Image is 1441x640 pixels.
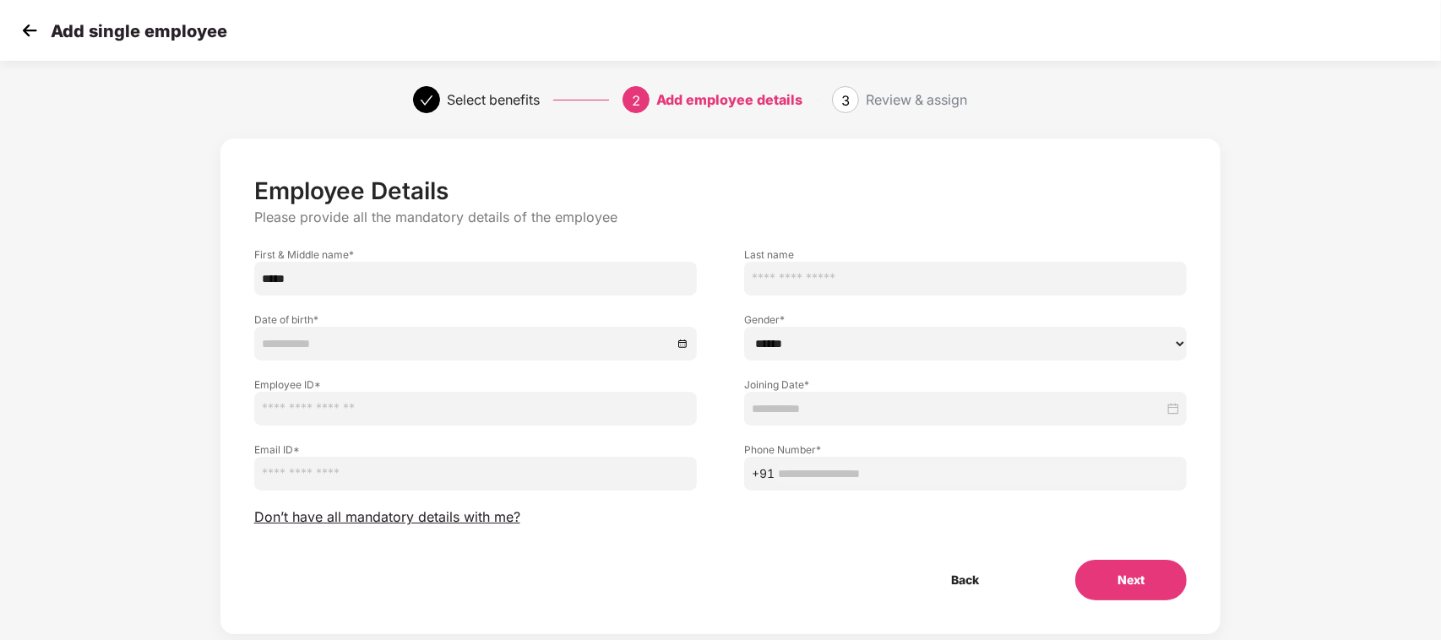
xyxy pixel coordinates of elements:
[744,312,1187,327] label: Gender
[909,560,1021,600] button: Back
[447,86,540,113] div: Select benefits
[656,86,802,113] div: Add employee details
[51,21,227,41] p: Add single employee
[1075,560,1187,600] button: Next
[254,508,520,526] span: Don’t have all mandatory details with me?
[254,209,1188,226] p: Please provide all the mandatory details of the employee
[744,247,1187,262] label: Last name
[420,94,433,107] span: check
[744,442,1187,457] label: Phone Number
[254,442,697,457] label: Email ID
[254,247,697,262] label: First & Middle name
[866,86,967,113] div: Review & assign
[254,377,697,392] label: Employee ID
[254,176,1188,205] p: Employee Details
[632,92,640,109] span: 2
[17,18,42,43] img: svg+xml;base64,PHN2ZyB4bWxucz0iaHR0cDovL3d3dy53My5vcmcvMjAwMC9zdmciIHdpZHRoPSIzMCIgaGVpZ2h0PSIzMC...
[841,92,850,109] span: 3
[752,464,775,483] span: +91
[744,377,1187,392] label: Joining Date
[254,312,697,327] label: Date of birth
